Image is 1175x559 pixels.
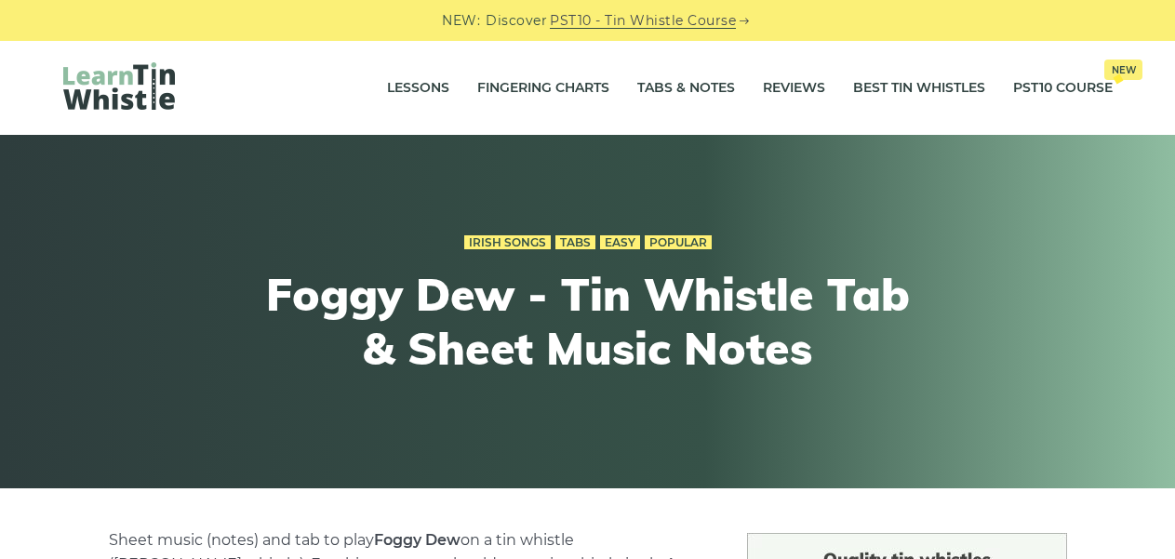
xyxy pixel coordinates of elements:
a: Best Tin Whistles [853,65,985,112]
a: Popular [645,235,712,250]
a: PST10 CourseNew [1013,65,1113,112]
strong: Foggy Dew [374,531,461,549]
span: New [1104,60,1142,80]
a: Reviews [763,65,825,112]
img: LearnTinWhistle.com [63,62,175,110]
a: Easy [600,235,640,250]
a: Lessons [387,65,449,112]
a: Tabs [555,235,595,250]
a: Tabs & Notes [637,65,735,112]
a: Irish Songs [464,235,551,250]
a: Fingering Charts [477,65,609,112]
h1: Foggy Dew - Tin Whistle Tab & Sheet Music Notes [246,268,930,375]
